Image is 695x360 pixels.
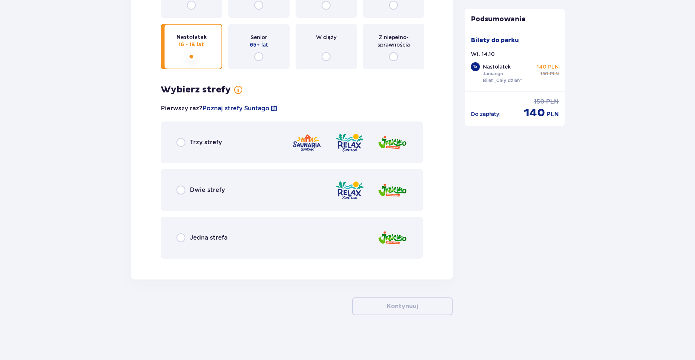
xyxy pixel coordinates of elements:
[546,98,559,106] span: PLN
[534,98,545,106] span: 150
[387,302,418,310] p: Kontynuuj
[541,70,548,77] span: 150
[190,234,227,242] span: Jedna strefa
[377,132,407,153] img: Jamango
[179,41,204,48] span: 16 - 18 lat
[537,63,559,70] p: 140 PLN
[352,297,453,315] button: Kontynuuj
[190,138,222,146] span: Trzy strefy
[471,50,495,58] p: Wt. 14.10
[190,186,225,194] span: Dwie strefy
[176,34,207,41] span: Nastolatek
[524,106,545,120] span: 140
[483,63,511,70] p: Nastolatek
[471,110,501,118] p: Do zapłaty :
[203,104,270,113] a: Poznaj strefy Suntago
[335,180,364,201] img: Relax
[546,110,559,119] span: PLN
[377,227,407,249] img: Jamango
[465,15,565,24] p: Podsumowanie
[483,77,522,84] p: Bilet „Cały dzień”
[161,84,231,95] h3: Wybierz strefy
[550,70,559,77] span: PLN
[335,132,364,153] img: Relax
[161,104,278,113] p: Pierwszy raz?
[471,36,519,44] p: Bilety do parku
[471,62,480,71] div: 1 x
[250,41,268,48] span: 65+ lat
[377,180,407,201] img: Jamango
[483,70,503,77] p: Jamango
[370,34,418,48] span: Z niepełno­sprawnością
[251,34,267,41] span: Senior
[292,132,322,153] img: Saunaria
[316,34,337,41] span: W ciąży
